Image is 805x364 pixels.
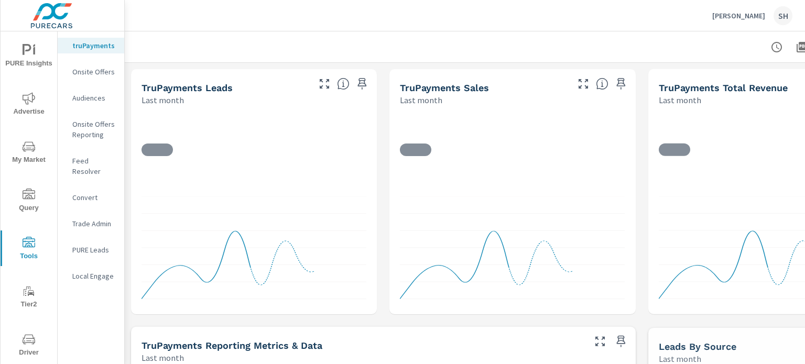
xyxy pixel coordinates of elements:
h5: truPayments Sales [400,82,489,93]
button: Make Fullscreen [316,75,333,92]
div: Audiences [58,90,124,106]
span: PURE Insights [4,44,54,70]
p: Last month [659,94,701,106]
p: truPayments [72,40,116,51]
span: Driver [4,333,54,359]
div: Trade Admin [58,216,124,231]
p: Audiences [72,93,116,103]
p: Convert [72,192,116,203]
span: Query [4,189,54,214]
button: Make Fullscreen [575,75,592,92]
span: Tier2 [4,285,54,311]
span: Advertise [4,92,54,118]
div: PURE Leads [58,242,124,258]
p: Last month [142,94,184,106]
h5: truPayments Total Revenue [659,82,788,93]
h5: Leads By Source [659,341,736,352]
p: Last month [142,351,184,364]
div: Local Engage [58,268,124,284]
span: The number of truPayments leads. [337,78,350,90]
span: My Market [4,140,54,166]
p: Local Engage [72,271,116,281]
span: Save this to your personalized report [613,333,629,350]
button: Make Fullscreen [592,333,608,350]
span: Save this to your personalized report [613,75,629,92]
h5: truPayments Reporting Metrics & Data [142,340,322,351]
div: SH [774,6,792,25]
div: Onsite Offers Reporting [58,116,124,142]
span: Save this to your personalized report [354,75,371,92]
p: Onsite Offers [72,67,116,77]
span: Number of sales matched to a truPayments lead. [Source: This data is sourced from the dealer's DM... [596,78,608,90]
span: Tools [4,237,54,262]
p: [PERSON_NAME] [712,11,765,20]
div: truPayments [58,38,124,53]
p: Feed Resolver [72,156,116,177]
p: PURE Leads [72,245,116,255]
p: Onsite Offers Reporting [72,119,116,140]
div: Onsite Offers [58,64,124,80]
div: Convert [58,190,124,205]
p: Last month [400,94,442,106]
div: Feed Resolver [58,153,124,179]
p: Trade Admin [72,218,116,229]
h5: truPayments Leads [142,82,233,93]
